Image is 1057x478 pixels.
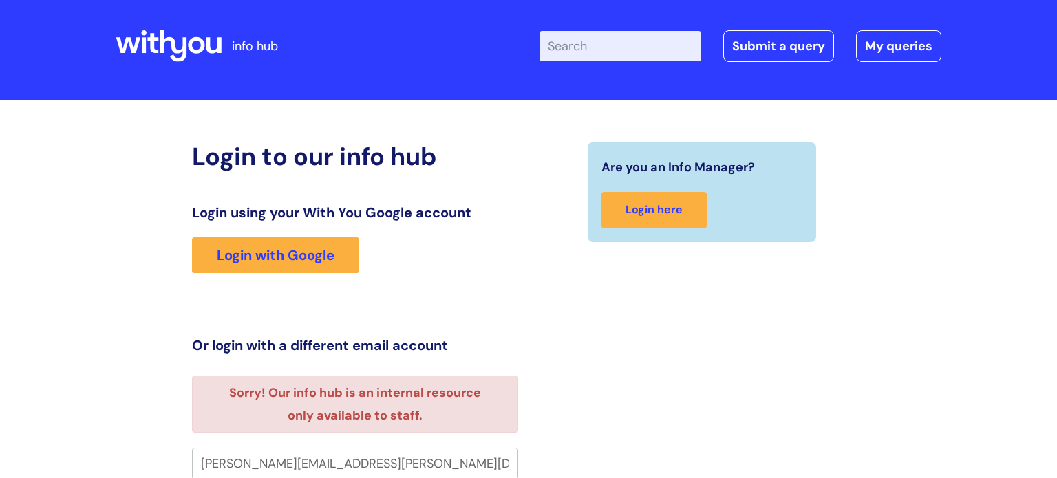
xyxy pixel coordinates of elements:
a: Submit a query [723,30,834,62]
li: Sorry! Our info hub is an internal resource only available to staff. [216,382,493,426]
p: info hub [232,35,278,57]
a: My queries [856,30,941,62]
input: Search [540,31,701,61]
span: Are you an Info Manager? [601,156,755,178]
h3: Or login with a different email account [192,337,518,354]
h2: Login to our info hub [192,142,518,171]
h3: Login using your With You Google account [192,204,518,221]
a: Login with Google [192,237,359,273]
a: Login here [601,192,707,228]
